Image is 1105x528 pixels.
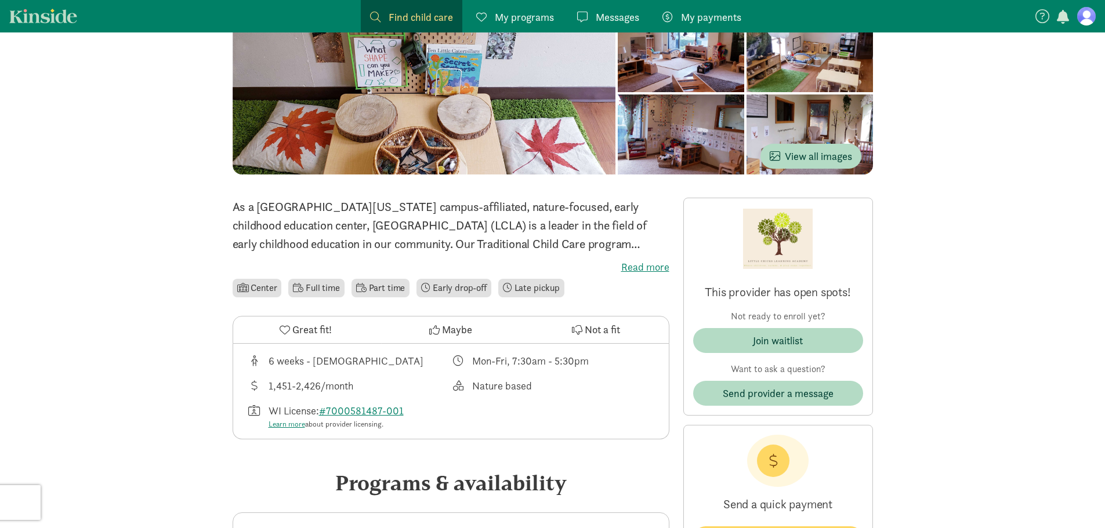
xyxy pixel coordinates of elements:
[693,487,863,522] p: Send a quick payment
[442,322,472,337] span: Maybe
[233,198,669,253] p: As a [GEOGRAPHIC_DATA][US_STATE] campus-affiliated, nature-focused, early childhood education cen...
[451,378,655,394] div: This provider's education philosophy
[269,418,408,430] div: about provider licensing.
[247,353,451,369] div: Age range for children that this provider cares for
[269,419,305,429] a: Learn more
[319,404,404,417] a: #7000581487-001
[472,353,589,369] div: Mon-Fri, 7:30am - 5:30pm
[472,378,532,394] div: Nature based
[233,316,378,343] button: Great fit!
[389,9,453,25] span: Find child care
[743,207,813,270] img: Provider logo
[681,9,741,25] span: My payments
[378,316,523,343] button: Maybe
[288,279,344,297] li: Full time
[233,260,669,274] label: Read more
[693,309,863,323] p: Not ready to enroll yet?
[723,385,834,401] span: Send provider a message
[596,9,639,25] span: Messages
[770,148,852,164] span: View all images
[693,284,863,300] p: This provider has open spots!
[233,279,282,297] li: Center
[247,378,451,394] div: Average tuition for this program
[523,316,668,343] button: Not a fit
[693,381,863,406] button: Send provider a message
[352,279,410,297] li: Part time
[9,9,77,23] a: Kinside
[760,144,861,169] button: View all images
[585,322,620,337] span: Not a fit
[753,333,803,348] div: Join waitlist
[269,403,408,430] div: WI License:
[451,353,655,369] div: Class schedule
[292,322,332,337] span: Great fit!
[416,279,491,297] li: Early drop-off
[247,403,451,430] div: License number
[269,378,353,394] div: 1,451-2,426/month
[693,362,863,376] p: Want to ask a question?
[269,353,423,369] div: 6 weeks - [DEMOGRAPHIC_DATA]
[495,9,554,25] span: My programs
[233,467,669,498] div: Programs & availability
[693,328,863,353] button: Join waitlist
[498,279,564,297] li: Late pickup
